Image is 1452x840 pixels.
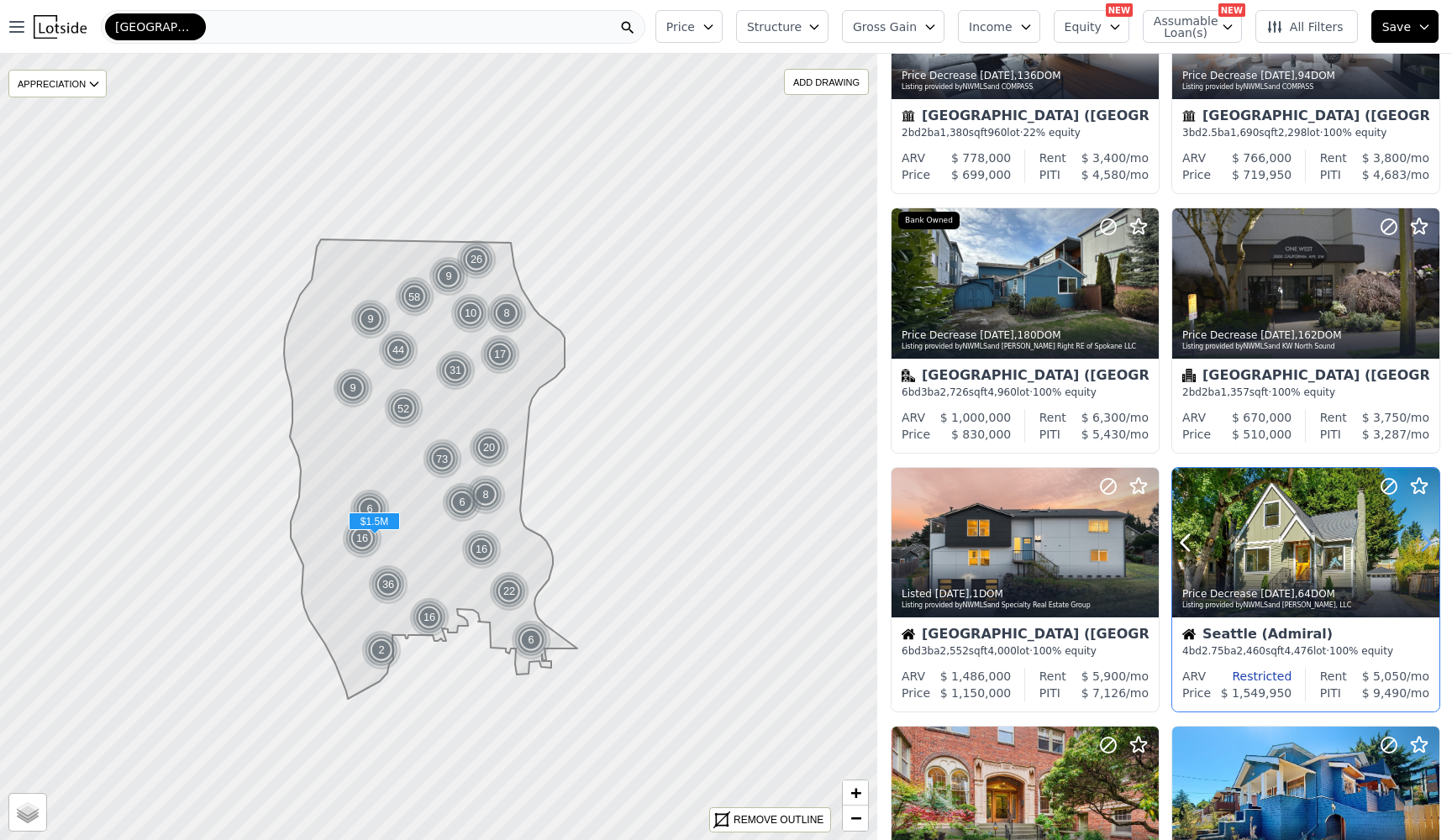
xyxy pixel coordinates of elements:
a: Listed [DATE],1DOMListing provided byNWMLSand Specialty Real Estate GroupHouse[GEOGRAPHIC_DATA] (... [891,467,1158,713]
div: Listing provided by NWMLS and COMPASS [902,82,1150,92]
div: 9 [429,256,469,297]
div: PITI [1039,166,1060,183]
img: g2.png [393,276,437,318]
span: $ 3,750 [1362,411,1407,424]
span: $ 9,490 [1362,686,1407,700]
div: Price Decrease , 64 DOM [1182,587,1431,601]
span: $ 5,050 [1362,669,1407,683]
div: [GEOGRAPHIC_DATA] ([GEOGRAPHIC_DATA]) [902,109,1149,126]
div: 6 [442,482,482,522]
a: Price Decrease [DATE],64DOMListing provided byNWMLSand [PERSON_NAME], LLCHouseSeattle (Admiral)4b... [1171,467,1439,713]
div: 52 [382,387,425,430]
div: Restricted [1206,668,1292,685]
span: $ 778,000 [951,151,1011,165]
div: Price [1182,426,1211,443]
span: 2,552 [940,645,969,657]
div: PITI [1039,685,1060,701]
img: g1.png [378,330,419,370]
div: Price Decrease , 94 DOM [1182,69,1431,82]
div: ARV [1182,150,1206,166]
span: 1,380 [940,127,969,139]
div: /mo [1341,426,1429,443]
span: $ 3,287 [1362,428,1407,441]
img: g1.png [409,597,450,638]
div: PITI [1320,166,1341,183]
span: $ 699,000 [951,168,1011,181]
div: 6 [350,489,390,529]
img: g1.png [456,239,497,280]
div: PITI [1039,426,1060,443]
span: $ 719,950 [1232,168,1292,181]
div: APPRECIATION [8,70,107,97]
img: g1.png [511,620,552,660]
span: Income [969,18,1013,35]
img: g2.png [382,387,426,430]
div: /mo [1347,668,1429,685]
div: Listing provided by NWMLS and COMPASS [1182,82,1431,92]
div: $1.5M [349,512,400,537]
div: ARV [902,668,925,685]
div: Listed , 1 DOM [902,587,1150,601]
span: $ 830,000 [951,428,1011,441]
img: g1.png [466,475,507,515]
div: /mo [1060,685,1149,701]
div: 17 [480,334,520,375]
div: 9 [333,368,373,408]
button: Equity [1054,10,1129,43]
span: Gross Gain [853,18,917,35]
span: Price [666,18,695,35]
div: Listing provided by NWMLS and Specialty Real Estate Group [902,601,1150,611]
span: $ 5,430 [1081,428,1126,441]
time: 2025-09-13 00:39 [980,329,1014,341]
div: 2 bd 2 ba sqft lot · 22% equity [902,126,1149,139]
div: 36 [368,564,408,605]
span: $ 4,580 [1081,168,1126,181]
div: /mo [1347,150,1429,166]
div: /mo [1341,166,1429,183]
img: House [1182,627,1196,641]
img: g1.png [461,529,502,570]
div: 16 [342,518,382,559]
img: Condominium [1182,369,1196,382]
img: g2.png [421,438,465,480]
div: ARV [902,150,925,166]
a: Zoom out [843,806,868,831]
a: Zoom in [843,780,868,806]
div: 3 bd 2.5 ba sqft lot · 100% equity [1182,126,1429,139]
img: Townhouse [902,109,915,123]
a: Price Decrease [DATE],162DOMListing provided byNWMLSand KW North SoundCondominium[GEOGRAPHIC_DATA... [1171,207,1439,454]
span: 2,298 [1278,127,1307,139]
div: Price [1182,685,1211,701]
div: 4 bd 2.75 ba sqft lot · 100% equity [1182,644,1429,658]
div: Price [902,426,930,443]
span: 4,000 [987,645,1016,657]
span: 4,960 [987,386,1016,398]
div: Seattle (Admiral) [1182,627,1429,644]
span: + [850,782,861,803]
span: $ 766,000 [1232,151,1292,165]
span: $ 1,549,950 [1221,686,1292,700]
div: 8 [487,293,527,333]
img: g1.png [342,518,383,559]
span: $ 7,126 [1081,686,1126,700]
div: PITI [1320,685,1341,701]
span: [GEOGRAPHIC_DATA] [115,18,196,35]
div: Price Decrease , 180 DOM [902,328,1150,342]
div: /mo [1066,668,1149,685]
div: /mo [1066,409,1149,426]
div: Rent [1320,668,1347,685]
div: Price Decrease , 136 DOM [902,69,1150,82]
div: 31 [435,350,476,391]
div: ARV [1182,668,1206,685]
div: PITI [1320,426,1341,443]
span: 4,476 [1285,645,1313,657]
span: − [850,807,861,828]
img: g1.png [489,571,530,612]
span: $ 3,800 [1362,151,1407,165]
div: 44 [378,330,418,370]
div: Price [902,166,930,183]
span: $ 1,486,000 [940,669,1012,683]
div: ARV [1182,409,1206,426]
div: /mo [1341,685,1429,701]
div: ADD DRAWING [785,70,868,94]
